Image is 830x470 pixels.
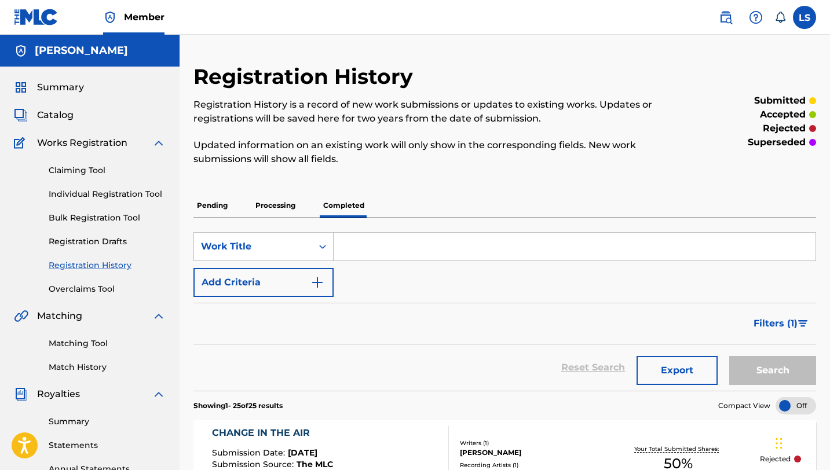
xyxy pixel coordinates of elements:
div: CHANGE IN THE AIR [212,426,364,440]
p: Processing [252,193,299,218]
p: submitted [754,94,806,108]
div: Work Title [201,240,305,254]
div: User Menu [793,6,816,29]
span: Works Registration [37,136,127,150]
button: Add Criteria [193,268,334,297]
img: Summary [14,80,28,94]
a: Registration Drafts [49,236,166,248]
button: Filters (1) [747,309,816,338]
a: Bulk Registration Tool [49,212,166,224]
p: superseded [748,135,806,149]
img: Catalog [14,108,28,122]
div: [PERSON_NAME] [460,447,597,458]
div: Help [744,6,767,29]
span: Submission Source : [212,459,297,469]
img: Matching [14,309,28,323]
div: Notifications [774,12,786,23]
span: Royalties [37,387,80,401]
img: Top Rightsholder [103,10,117,24]
a: Overclaims Tool [49,283,166,295]
div: Drag [776,426,783,461]
a: Matching Tool [49,337,166,350]
p: Your Total Submitted Shares: [634,445,722,453]
p: Registration History is a record of new work submissions or updates to existing works. Updates or... [193,98,673,126]
p: Pending [193,193,231,218]
div: Recording Artists ( 1 ) [460,461,597,469]
a: CatalogCatalog [14,108,74,122]
iframe: Chat Widget [772,414,830,470]
span: Filters ( 1 ) [754,317,798,331]
span: Matching [37,309,82,323]
a: Public Search [714,6,737,29]
button: Export [637,356,718,385]
img: expand [152,387,166,401]
span: Submission Date : [212,447,288,458]
h5: Lusilvio Silva [35,44,128,57]
img: Royalties [14,387,28,401]
img: Works Registration [14,136,29,150]
p: rejected [763,122,806,135]
form: Search Form [193,232,816,391]
p: accepted [760,108,806,122]
span: The MLC [297,459,333,469]
img: search [719,10,733,24]
h2: Registration History [193,64,419,90]
span: Catalog [37,108,74,122]
a: Registration History [49,259,166,271]
p: Updated information on an existing work will only show in the corresponding fields. New work subm... [193,138,673,166]
span: Compact View [718,401,770,411]
img: expand [152,309,166,323]
iframe: Resource Center [798,301,830,394]
a: Summary [49,416,166,428]
a: Individual Registration Tool [49,188,166,200]
p: Showing 1 - 25 of 25 results [193,401,283,411]
a: Match History [49,361,166,373]
span: Member [124,10,164,24]
img: help [749,10,763,24]
span: Summary [37,80,84,94]
div: Writers ( 1 ) [460,439,597,447]
img: expand [152,136,166,150]
img: MLC Logo [14,9,58,25]
a: Statements [49,439,166,451]
a: Claiming Tool [49,164,166,177]
span: [DATE] [288,447,317,458]
img: Accounts [14,44,28,58]
p: Rejected [760,454,791,464]
img: 9d2ae6d4665cec9f34b9.svg [310,276,324,289]
a: SummarySummary [14,80,84,94]
p: Completed [320,193,368,218]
